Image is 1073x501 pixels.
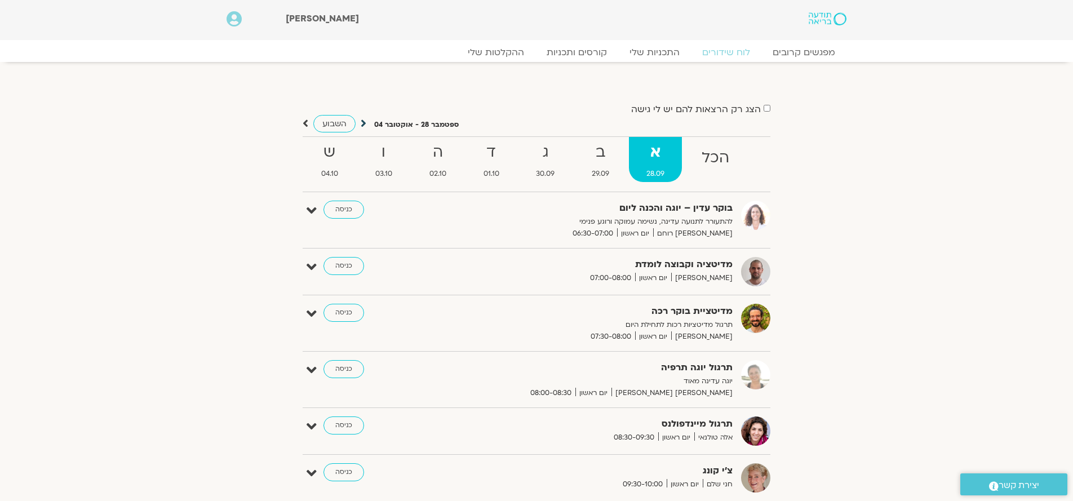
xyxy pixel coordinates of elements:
[618,47,691,58] a: התכניות שלי
[519,168,573,180] span: 30.09
[611,387,733,399] span: [PERSON_NAME] [PERSON_NAME]
[671,331,733,343] span: [PERSON_NAME]
[631,104,761,114] label: הצג רק הרצאות להם יש לי גישה
[761,47,846,58] a: מפגשים קרובים
[629,168,682,180] span: 28.09
[456,375,733,387] p: יוגה עדינה מאוד
[629,137,682,182] a: א28.09
[574,137,627,182] a: ב29.09
[412,140,464,165] strong: ה
[586,272,635,284] span: 07:00-08:00
[587,331,635,343] span: 07:30-08:00
[323,416,364,435] a: כניסה
[960,473,1067,495] a: יצירת קשר
[322,118,347,129] span: השבוע
[304,140,356,165] strong: ש
[671,272,733,284] span: [PERSON_NAME]
[574,168,627,180] span: 29.09
[691,47,761,58] a: לוח שידורים
[227,47,846,58] nav: Menu
[323,463,364,481] a: כניסה
[535,47,618,58] a: קורסים ותכניות
[999,478,1039,493] span: יצירת קשר
[569,228,617,240] span: 06:30-07:00
[456,201,733,216] strong: בוקר עדין – יוגה והכנה ליום
[456,319,733,331] p: תרגול מדיטציות רכות לתחילת היום
[374,119,459,131] p: ספטמבר 28 - אוקטובר 04
[456,257,733,272] strong: מדיטציה וקבוצה לומדת
[456,360,733,375] strong: תרגול יוגה תרפיה
[519,140,573,165] strong: ג
[358,137,410,182] a: ו03.10
[304,168,356,180] span: 04.10
[412,168,464,180] span: 02.10
[466,137,517,182] a: ד01.10
[619,478,667,490] span: 09:30-10:00
[304,137,356,182] a: ש04.10
[653,228,733,240] span: [PERSON_NAME] רוחם
[456,304,733,319] strong: מדיטציית בוקר רכה
[412,137,464,182] a: ה02.10
[635,331,671,343] span: יום ראשון
[323,201,364,219] a: כניסה
[694,432,733,444] span: אלה טולנאי
[358,168,410,180] span: 03.10
[575,387,611,399] span: יום ראשון
[456,47,535,58] a: ההקלטות שלי
[313,115,356,132] a: השבוע
[610,432,658,444] span: 08:30-09:30
[466,140,517,165] strong: ד
[629,140,682,165] strong: א
[323,257,364,275] a: כניסה
[519,137,573,182] a: ג30.09
[286,12,359,25] span: [PERSON_NAME]
[456,416,733,432] strong: תרגול מיינדפולנס
[703,478,733,490] span: חני שלם
[456,463,733,478] strong: צ'י קונג
[526,387,575,399] span: 08:00-08:30
[635,272,671,284] span: יום ראשון
[574,140,627,165] strong: ב
[684,137,747,182] a: הכל
[466,168,517,180] span: 01.10
[667,478,703,490] span: יום ראשון
[358,140,410,165] strong: ו
[617,228,653,240] span: יום ראשון
[456,216,733,228] p: להתעורר לתנועה עדינה, נשימה עמוקה ורוגע פנימי
[323,360,364,378] a: כניסה
[684,145,747,171] strong: הכל
[323,304,364,322] a: כניסה
[658,432,694,444] span: יום ראשון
